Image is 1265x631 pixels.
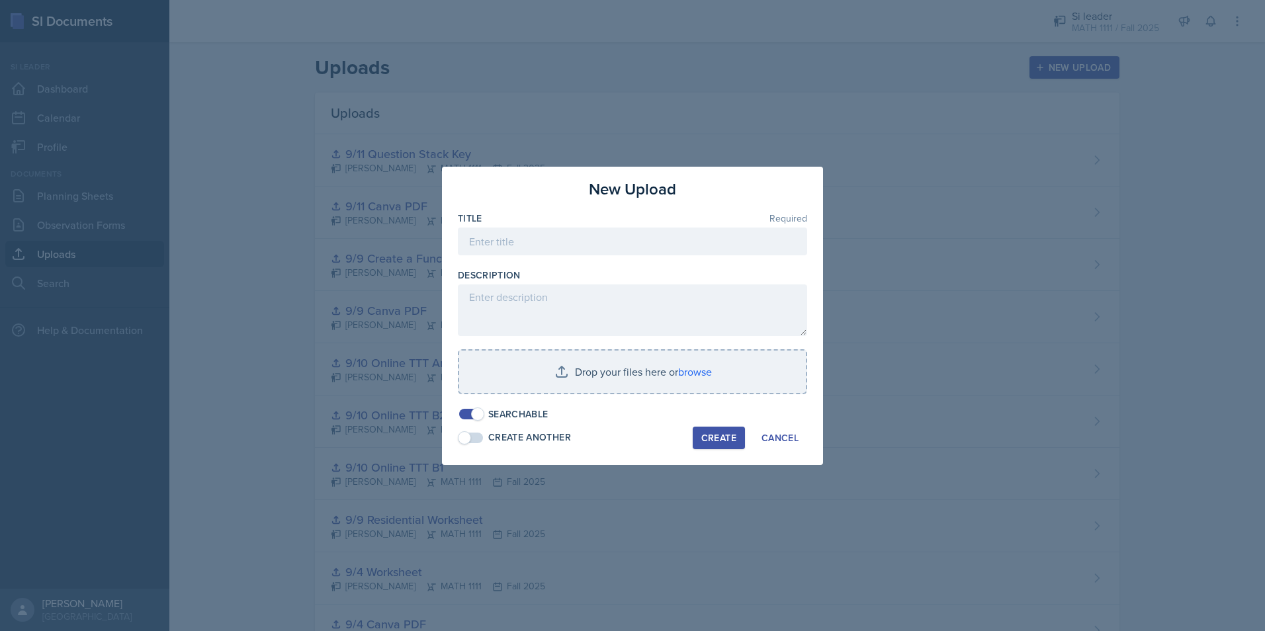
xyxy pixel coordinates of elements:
[458,212,482,225] label: Title
[701,433,736,443] div: Create
[488,407,548,421] div: Searchable
[589,177,676,201] h3: New Upload
[769,214,807,223] span: Required
[693,427,745,449] button: Create
[753,427,807,449] button: Cancel
[458,269,521,282] label: Description
[458,228,807,255] input: Enter title
[762,433,799,443] div: Cancel
[488,431,571,444] div: Create Another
